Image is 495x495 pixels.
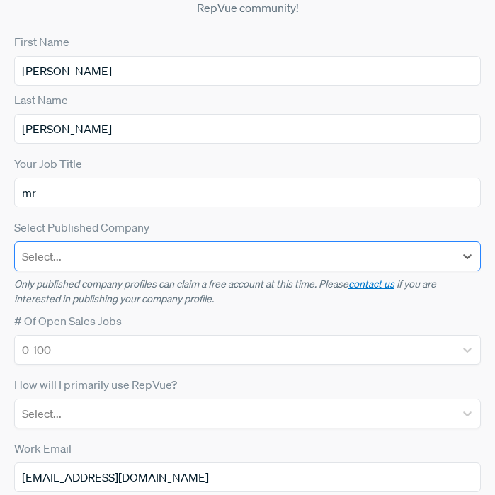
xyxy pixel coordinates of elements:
label: First Name [14,33,69,50]
input: Title [14,178,481,207]
a: contact us [348,278,394,290]
label: # Of Open Sales Jobs [14,312,122,329]
input: Email [14,462,481,492]
label: Your Job Title [14,155,82,172]
p: Only published company profiles can claim a free account at this time. Please if you are interest... [14,277,481,307]
label: Select Published Company [14,219,149,236]
label: Last Name [14,91,68,108]
label: How will I primarily use RepVue? [14,376,177,393]
input: Last Name [14,114,481,144]
input: First Name [14,56,481,86]
label: Work Email [14,440,72,457]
